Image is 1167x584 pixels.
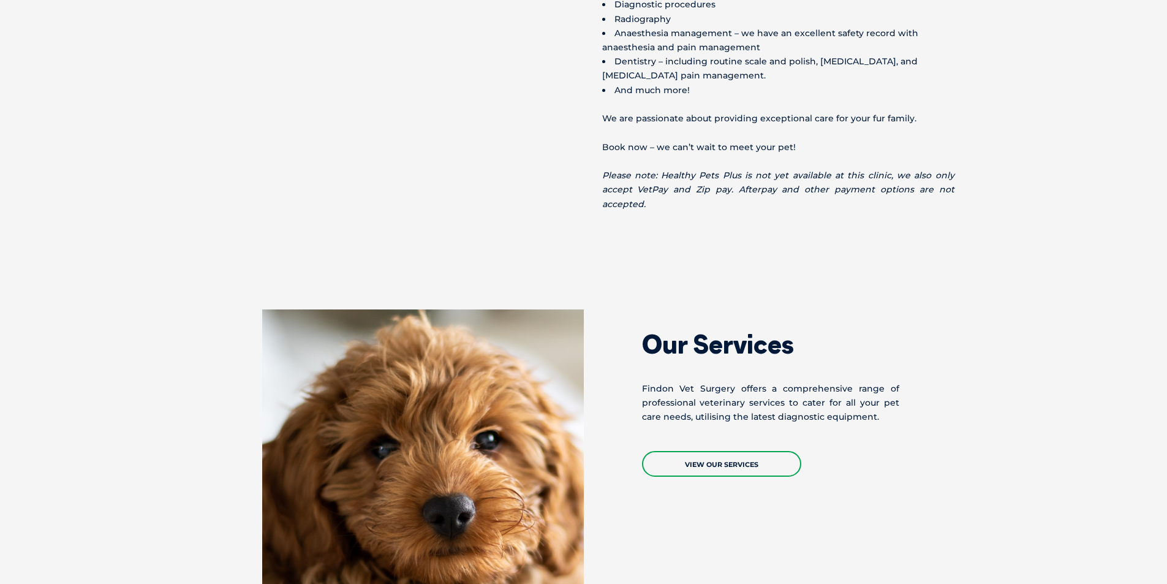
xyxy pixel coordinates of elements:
li: Dentistry – including routine scale and polish, [MEDICAL_DATA], and [MEDICAL_DATA] pain management. [602,55,954,83]
h2: Our Services [642,332,899,357]
p: Findon Vet Surgery offers a comprehensive range of professional veterinary services to cater for ... [642,382,899,425]
li: Radiography [602,12,954,26]
a: View Our Services [642,451,801,477]
li: Anaesthesia management – we have an excellent safety record with anaesthesia and pain management [602,26,954,55]
li: And much more! We are passionate about providing exceptional care for your fur family. Book now –... [602,83,954,211]
i: Please note: Healthy Pets Plus is not yet available at this clinic, we also only accept VetPay an... [602,170,954,209]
